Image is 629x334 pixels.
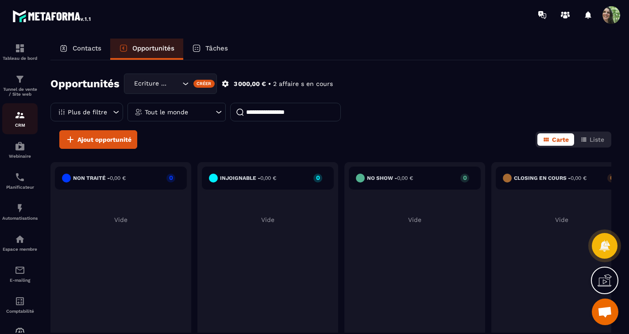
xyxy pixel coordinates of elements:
h6: Closing en cours - [514,175,587,181]
span: 0,00 € [260,175,276,181]
p: Comptabilité [2,309,38,314]
p: CRM [2,123,38,128]
a: automationsautomationsWebinaire [2,134,38,165]
button: Ajout opportunité [59,130,137,149]
span: Ajout opportunité [77,135,131,144]
div: Créer [193,80,215,88]
h6: Non traité - [73,175,126,181]
button: Carte [537,133,574,146]
p: 0 [313,175,322,181]
p: Automatisations [2,216,38,221]
a: emailemailE-mailing [2,258,38,289]
p: Tunnel de vente / Site web [2,87,38,97]
p: Contacts [73,44,101,52]
img: formation [15,43,25,54]
span: 0,00 € [397,175,413,181]
p: Planificateur [2,185,38,190]
a: automationsautomationsEspace membre [2,227,38,258]
a: Opportunités [110,39,183,60]
p: 3 000,00 € [234,80,266,88]
h6: injoignable - [220,175,276,181]
p: Vide [349,216,481,223]
button: Liste [575,133,610,146]
img: formation [15,110,25,120]
p: 0 [607,175,616,181]
a: accountantaccountantComptabilité [2,289,38,320]
span: Ecriture en Mouvement [132,79,171,89]
p: 0 [166,175,175,181]
a: formationformationTunnel de vente / Site web [2,67,38,103]
a: automationsautomationsAutomatisations [2,196,38,227]
h2: Opportunités [50,75,120,93]
p: Tout le monde [145,109,188,115]
img: automations [15,141,25,151]
input: Search for option [171,79,180,89]
p: Webinaire [2,154,38,159]
img: automations [15,203,25,214]
p: Vide [202,216,334,223]
p: Tableau de bord [2,56,38,61]
a: schedulerschedulerPlanificateur [2,165,38,196]
div: Search for option [124,74,217,94]
a: Tâches [183,39,237,60]
p: Opportunités [132,44,174,52]
p: Vide [496,216,628,223]
p: E-mailing [2,278,38,283]
img: email [15,265,25,276]
img: accountant [15,296,25,307]
span: 0,00 € [571,175,587,181]
img: automations [15,234,25,245]
p: 0 [460,175,469,181]
a: formationformationTableau de bord [2,36,38,67]
img: logo [12,8,92,24]
p: Tâches [205,44,228,52]
span: Liste [590,136,604,143]
p: Vide [55,216,187,223]
h6: No show - [367,175,413,181]
p: 2 affaire s en cours [273,80,333,88]
a: Contacts [50,39,110,60]
img: formation [15,74,25,85]
p: Plus de filtre [68,109,107,115]
span: 0,00 € [110,175,126,181]
a: formationformationCRM [2,103,38,134]
span: Carte [552,136,569,143]
a: Ouvrir le chat [592,299,618,325]
p: • [268,80,271,88]
img: scheduler [15,172,25,183]
p: Espace membre [2,247,38,252]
